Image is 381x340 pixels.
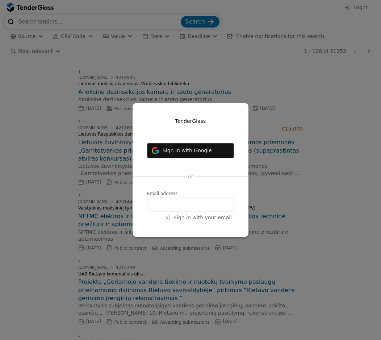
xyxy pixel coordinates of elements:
[147,143,234,158] button: Sign in with Google
[173,215,232,221] span: Sign in with your email
[162,213,234,223] button: Sign in with your email
[147,191,177,196] span: Email address
[163,148,212,153] span: Sign in with Google
[175,118,206,124] span: TenderGlass
[188,174,193,179] span: or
